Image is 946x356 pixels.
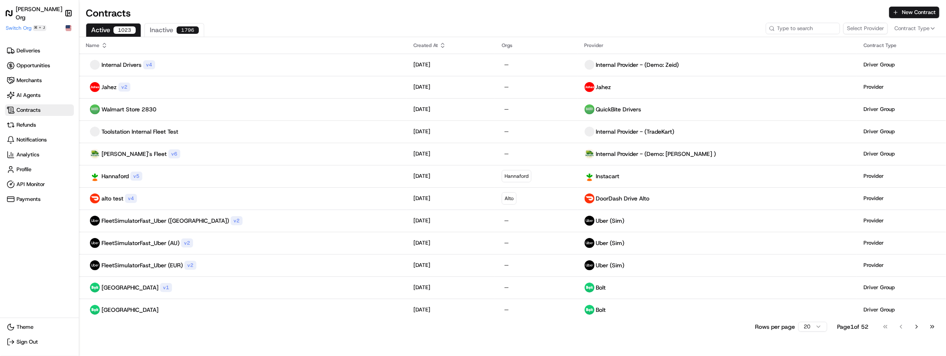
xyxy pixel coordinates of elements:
[101,83,117,91] p: Jahez
[413,83,430,91] p: [DATE]
[90,283,100,292] img: profile_nash_internal_fleet_org_dXhiQN.png
[5,134,74,146] a: Notifications
[504,284,571,291] p: —
[585,171,594,181] img: instacart_logo.png
[5,321,74,333] button: Theme
[17,166,31,173] span: Profile
[16,5,62,21] h1: [PERSON_NAME] Org
[118,83,130,92] div: v 2
[585,193,594,203] img: doordash_logo_red.png
[101,261,183,269] p: FleetSimulatorFast_Uber (EUR)
[101,150,167,158] p: [PERSON_NAME]'s Fleet
[101,194,123,203] p: alto test
[863,150,895,158] p: Driver Group
[502,42,571,49] div: Orgs
[504,83,571,91] p: —
[596,61,679,69] p: Internal Provider - (Demo: Zeid)
[17,62,50,69] span: Opportunities
[90,260,100,270] img: uber-new-logo.jpeg
[90,238,100,248] img: uber-new-logo.jpeg
[168,149,180,158] div: v 6
[863,217,884,224] p: Provider
[5,60,74,71] a: Opportunities
[596,283,606,292] p: Bolt
[101,61,142,69] p: Internal Drivers
[585,82,594,92] img: jahez.png
[17,106,40,114] span: Contracts
[413,284,430,291] p: [DATE]
[863,306,895,314] p: Driver Group
[863,262,884,269] p: Provider
[863,83,884,91] p: Provider
[5,90,74,101] a: AI Agents
[160,283,172,292] div: v 1
[889,7,939,20] a: New Contract
[413,306,430,314] p: [DATE]
[5,193,74,205] a: Payments
[889,7,939,18] button: New Contract
[66,25,71,31] img: Flag of us
[413,42,488,49] div: Created At
[90,171,100,181] img: instacart_logo.png
[86,7,889,20] h1: Contracts
[596,105,642,113] p: QuickBite Drivers
[596,172,620,180] p: Instacart
[90,193,100,203] img: doordash_logo_red.png
[596,217,625,225] p: Uber (Sim)
[504,150,571,158] p: —
[90,216,100,226] img: uber-new-logo.jpeg
[5,104,74,116] a: Contracts
[585,238,594,248] img: uber-new-logo.jpeg
[585,283,594,292] img: profile_nash_internal_fleet_org_dXhiQN.png
[504,106,571,113] p: —
[766,23,840,34] input: Type to search
[130,172,142,181] div: v 5
[413,217,430,224] p: [DATE]
[5,75,74,86] a: Merchants
[863,61,895,68] p: Driver Group
[596,306,606,314] p: Bolt
[101,127,178,136] p: Toolstation Internal Fleet Test
[863,128,895,135] p: Driver Group
[17,92,40,99] span: AI Agents
[90,305,100,315] img: profile_nash_internal_fleet_org_dXhiQN.png
[6,25,46,31] button: Switch Org⌘+J
[413,128,430,135] p: [DATE]
[504,262,571,269] p: —
[101,306,158,314] p: [GEOGRAPHIC_DATA]
[6,25,31,31] span: Switch Org
[585,42,851,49] div: Provider
[837,323,868,331] div: Page 1 of 52
[413,172,430,180] p: [DATE]
[101,105,156,113] p: Walmart Store 2830
[843,23,888,34] button: Select Provider
[413,106,430,113] p: [DATE]
[5,5,62,21] a: [PERSON_NAME] Org
[596,239,625,247] p: Uber (Sim)
[863,42,939,49] div: Contract Type
[5,164,74,175] a: Profile
[17,77,42,84] span: Merchants
[596,150,716,158] p: Internal Provider - (Demo: [PERSON_NAME] )
[181,238,193,248] div: v 2
[596,194,650,203] p: DoorDash Drive Alto
[5,45,74,57] a: Deliveries
[101,172,129,180] p: Hannaford
[891,21,939,36] button: Contract Type
[17,196,40,203] span: Payments
[17,121,36,129] span: Refunds
[86,23,141,37] button: Active
[101,239,179,247] p: FleetSimulatorFast_Uber (AU)
[231,216,243,225] div: v 2
[863,284,895,291] p: Driver Group
[86,42,400,49] div: Name
[90,149,100,159] img: profile_internal_provider_demo_brandan_internal.png
[585,260,594,270] img: uber-new-logo.jpeg
[17,136,47,144] span: Notifications
[125,194,137,203] div: v 4
[502,192,517,205] div: Alto
[755,323,795,331] p: Rows per page
[177,26,199,34] div: 1796
[17,47,40,54] span: Deliveries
